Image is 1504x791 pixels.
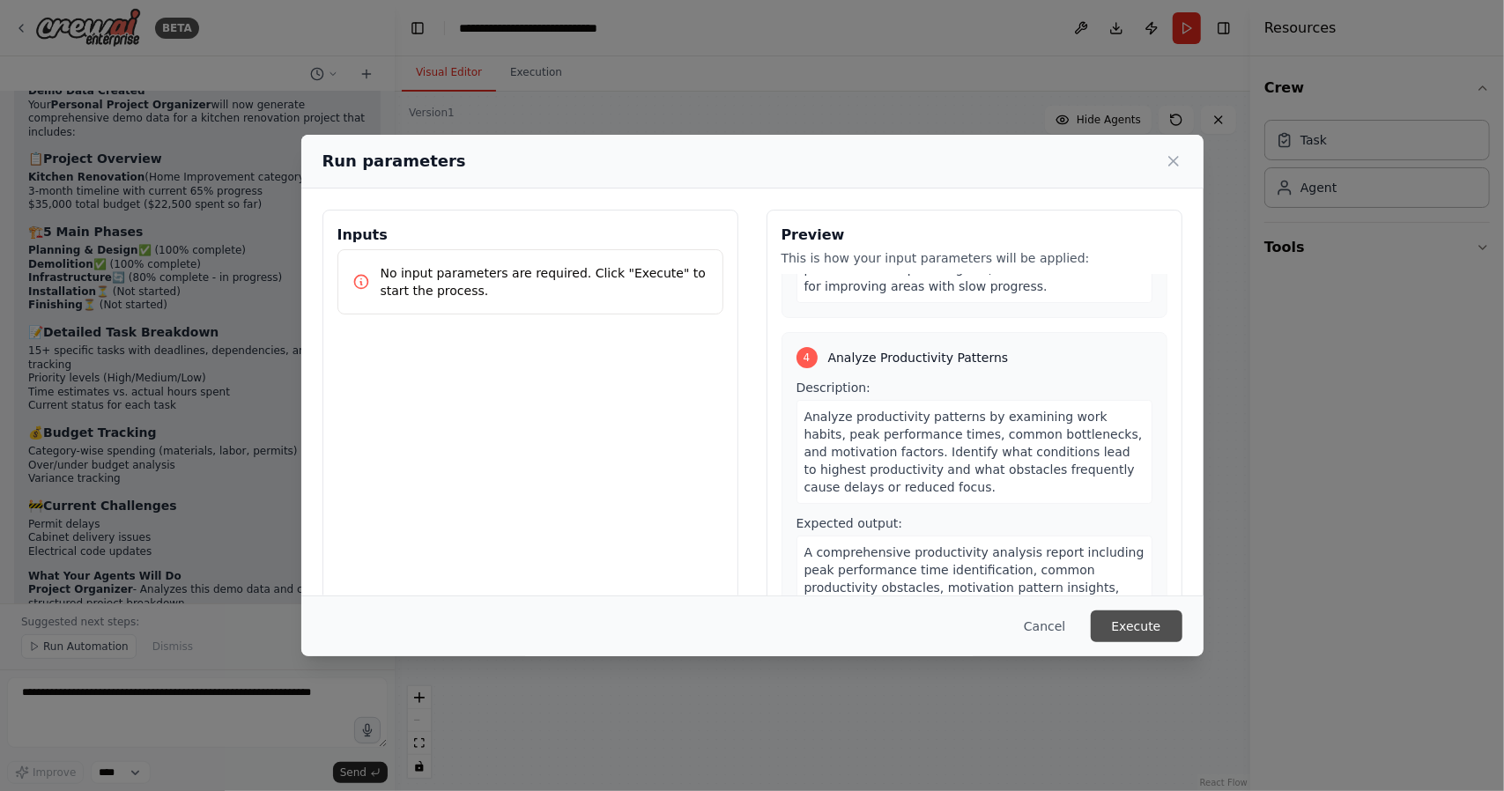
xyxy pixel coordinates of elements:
span: Description: [796,381,871,395]
span: A comprehensive productivity analysis report including peak performance time identification, comm... [804,545,1145,647]
p: This is how your input parameters will be applied: [782,249,1167,267]
h3: Inputs [337,225,723,246]
span: Analyze productivity patterns by examining work habits, peak performance times, common bottleneck... [804,410,1143,494]
p: No input parameters are required. Click "Execute" to start the process. [381,264,708,299]
h2: Run parameters [322,149,466,174]
h3: Preview [782,225,1167,246]
button: Cancel [1010,610,1079,642]
button: Execute [1091,610,1182,642]
span: Analyze Productivity Patterns [828,349,1009,366]
span: Expected output: [796,516,903,530]
span: A progress tracking dashboard showing completion percentages for each project, milestone achievem... [804,209,1136,293]
div: 4 [796,347,818,368]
